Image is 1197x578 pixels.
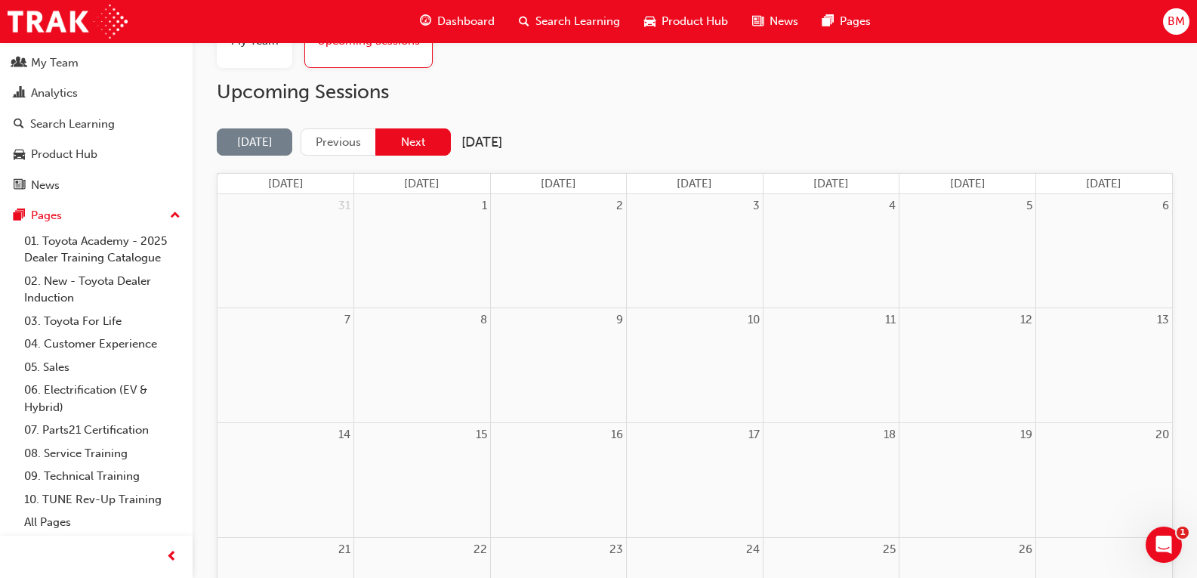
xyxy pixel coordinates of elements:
a: 05. Sales [18,356,187,379]
div: Product Hub [31,146,97,163]
span: BM [1168,13,1185,30]
span: search-icon [14,118,24,131]
span: Search Learning [535,13,620,30]
a: September 10, 2025 [745,308,763,332]
a: September 6, 2025 [1159,194,1172,218]
a: Thursday [810,174,852,194]
span: pages-icon [822,12,834,31]
td: September 3, 2025 [627,194,764,308]
span: car-icon [14,148,25,162]
a: Sunday [265,174,307,194]
a: September 25, 2025 [880,538,899,561]
a: 08. Service Training [18,442,187,465]
a: September 18, 2025 [881,423,899,447]
a: car-iconProduct Hub [632,6,740,37]
td: September 8, 2025 [354,308,491,423]
a: 07. Parts21 Certification [18,419,187,442]
span: [DATE] [268,177,304,190]
span: news-icon [752,12,764,31]
a: Trak [8,5,128,39]
span: people-icon [14,57,25,70]
span: News [770,13,798,30]
a: September 1, 2025 [479,194,490,218]
span: 1 [1177,527,1189,539]
a: guage-iconDashboard [408,6,507,37]
span: pages-icon [14,209,25,223]
span: car-icon [644,12,656,31]
td: September 18, 2025 [763,423,899,538]
div: News [31,177,60,194]
a: Analytics [6,79,187,107]
a: 04. Customer Experience [18,332,187,356]
a: 06. Electrification (EV & Hybrid) [18,379,187,419]
a: September 11, 2025 [882,308,899,332]
a: September 23, 2025 [606,538,626,561]
a: 02. New - Toyota Dealer Induction [18,270,187,310]
span: Dashboard [437,13,495,30]
span: [DATE] [1086,177,1121,190]
a: September 26, 2025 [1016,538,1035,561]
td: August 31, 2025 [217,194,354,308]
a: September 22, 2025 [470,538,490,561]
span: Product Hub [662,13,728,30]
a: August 31, 2025 [335,194,353,218]
a: Product Hub [6,141,187,168]
span: Pages [840,13,871,30]
a: Monday [401,174,443,194]
button: Pages [6,202,187,230]
td: September 17, 2025 [627,423,764,538]
td: September 5, 2025 [899,194,1036,308]
div: My Team [31,54,79,72]
td: September 13, 2025 [1035,308,1172,423]
td: September 4, 2025 [763,194,899,308]
td: September 2, 2025 [490,194,627,308]
span: up-icon [170,206,180,226]
a: search-iconSearch Learning [507,6,632,37]
a: September 4, 2025 [886,194,899,218]
a: September 5, 2025 [1023,194,1035,218]
a: 10. TUNE Rev-Up Training [18,488,187,512]
a: September 9, 2025 [613,308,626,332]
button: Previous [301,128,376,156]
a: September 13, 2025 [1154,308,1172,332]
a: September 2, 2025 [613,194,626,218]
td: September 11, 2025 [763,308,899,423]
span: [DATE] [404,177,440,190]
h2: [DATE] [461,134,502,151]
td: September 7, 2025 [217,308,354,423]
a: News [6,172,187,199]
a: September 12, 2025 [1017,308,1035,332]
h2: Upcoming Sessions [217,80,1173,104]
a: My Team [6,49,187,77]
a: September 7, 2025 [341,308,353,332]
iframe: Intercom live chat [1146,527,1182,563]
button: BM [1163,8,1189,35]
span: guage-icon [420,12,431,31]
div: Pages [31,207,62,224]
button: Next [375,128,451,156]
div: Analytics [31,85,78,102]
a: 01. Toyota Academy - 2025 Dealer Training Catalogue [18,230,187,270]
button: DashboardMy TeamAnalyticsSearch LearningProduct HubNews [6,15,187,202]
td: September 16, 2025 [490,423,627,538]
span: prev-icon [166,548,177,567]
a: 03. Toyota For Life [18,310,187,333]
span: [DATE] [677,177,712,190]
a: September 19, 2025 [1017,423,1035,447]
td: September 6, 2025 [1035,194,1172,308]
a: Friday [947,174,989,194]
a: September 21, 2025 [335,538,353,561]
td: September 20, 2025 [1035,423,1172,538]
td: September 14, 2025 [217,423,354,538]
a: September 8, 2025 [477,308,490,332]
a: Wednesday [674,174,715,194]
td: September 12, 2025 [899,308,1036,423]
td: September 1, 2025 [354,194,491,308]
span: [DATE] [813,177,849,190]
a: Saturday [1083,174,1125,194]
td: September 15, 2025 [354,423,491,538]
span: chart-icon [14,87,25,100]
td: September 10, 2025 [627,308,764,423]
a: pages-iconPages [810,6,883,37]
